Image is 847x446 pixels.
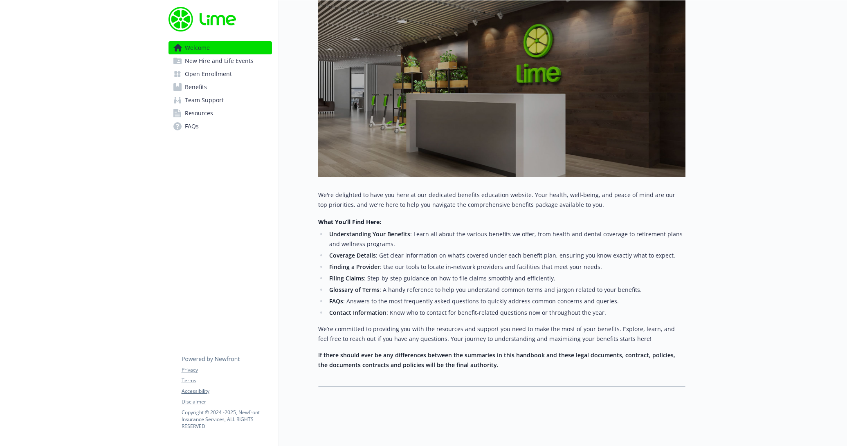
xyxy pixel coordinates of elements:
[327,262,685,272] li: : Use our tools to locate in-network providers and facilities that meet your needs.
[327,251,685,260] li: : Get clear information on what’s covered under each benefit plan, ensuring you know exactly what...
[169,107,272,120] a: Resources
[185,94,224,107] span: Team Support
[169,67,272,81] a: Open Enrollment
[327,273,685,283] li: : Step-by-step guidance on how to file claims smoothly and efficiently.
[318,190,685,210] p: We're delighted to have you here at our dedicated benefits education website. Your health, well-b...
[185,81,207,94] span: Benefits
[182,409,272,430] p: Copyright © 2024 - 2025 , Newfront Insurance Services, ALL RIGHTS RESERVED
[169,54,272,67] a: New Hire and Life Events
[185,107,213,120] span: Resources
[318,218,381,226] strong: What You’ll Find Here:
[327,285,685,295] li: : A handy reference to help you understand common terms and jargon related to your benefits.
[329,309,386,316] strong: Contact Information
[327,308,685,318] li: : Know who to contact for benefit-related questions now or throughout the year.
[329,297,343,305] strong: FAQs
[318,351,675,369] strong: If there should ever be any differences between the summaries in this handbook and these legal do...
[169,94,272,107] a: Team Support
[185,54,254,67] span: New Hire and Life Events
[182,398,272,406] a: Disclaimer
[327,229,685,249] li: : Learn all about the various benefits we offer, from health and dental coverage to retirement pl...
[327,296,685,306] li: : Answers to the most frequently asked questions to quickly address common concerns and queries.
[182,388,272,395] a: Accessibility
[169,41,272,54] a: Welcome
[329,286,380,294] strong: Glossary of Terms
[318,324,685,344] p: We’re committed to providing you with the resources and support you need to make the most of your...
[182,366,272,374] a: Privacy
[329,251,376,259] strong: Coverage Details
[185,67,232,81] span: Open Enrollment
[169,81,272,94] a: Benefits
[329,230,410,238] strong: Understanding Your Benefits
[329,274,364,282] strong: Filing Claims
[185,120,199,133] span: FAQs
[169,120,272,133] a: FAQs
[329,263,380,271] strong: Finding a Provider
[182,377,272,384] a: Terms
[185,41,210,54] span: Welcome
